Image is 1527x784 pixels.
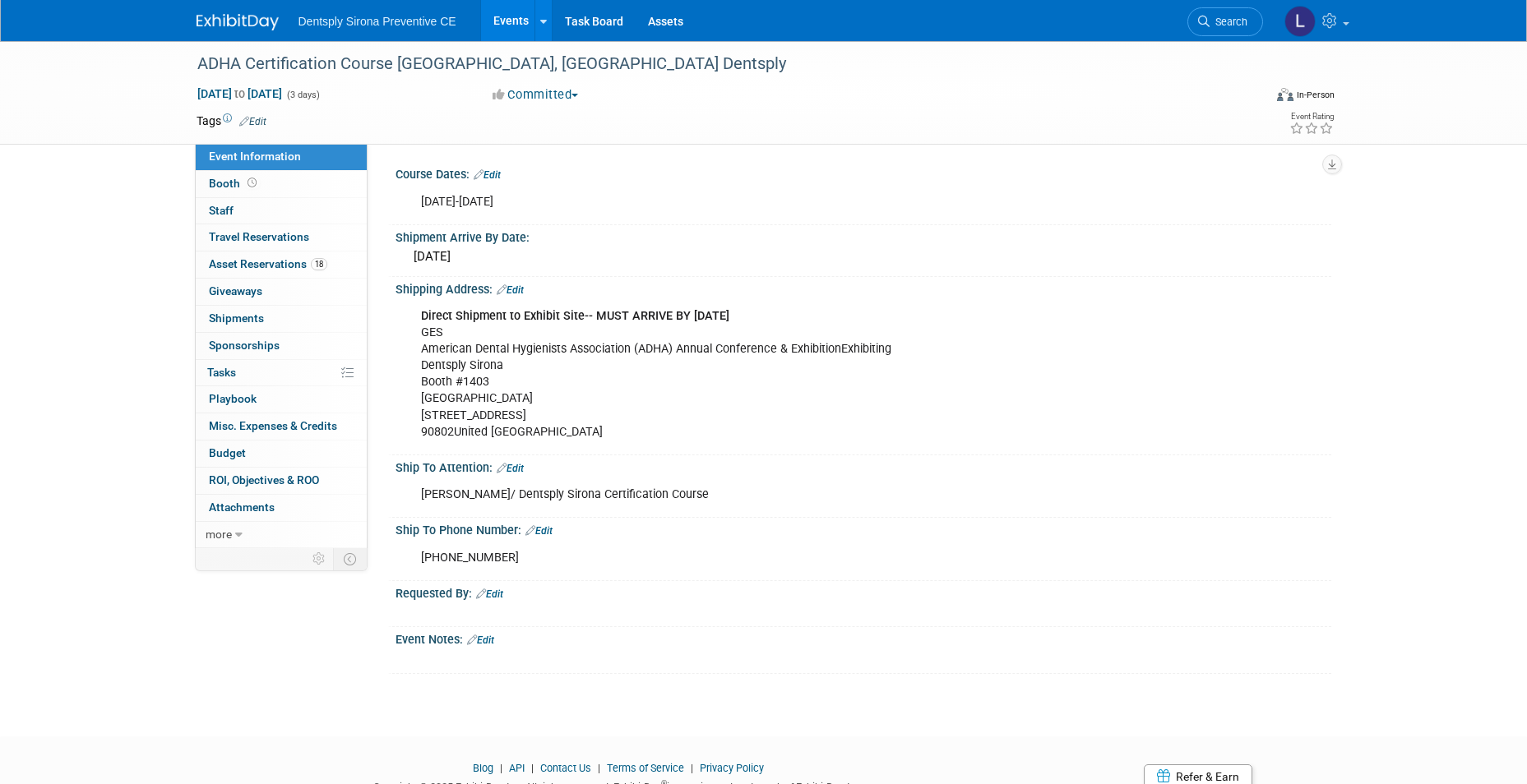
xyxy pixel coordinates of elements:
div: Ship To Attention: [396,455,1331,477]
span: [DATE] [DATE] [197,86,283,101]
span: Giveaways [209,284,262,297]
span: more [206,528,232,541]
span: Budget [209,446,246,459]
a: Edit [476,588,503,600]
a: Shipments [196,306,367,332]
button: Committed [487,86,585,104]
div: GES American Dental Hygienists Association (ADHA) Annual Conference & ExhibitionExhibiting Dentsp... [410,300,1150,449]
div: Requested By: [396,581,1331,602]
span: Attachments [209,500,275,514]
div: In-Person [1296,89,1335,101]
span: Misc. Expenses & Credits [209,419,337,432]
span: Tasks [207,366,236,379]
div: ADHA Certification Course [GEOGRAPHIC_DATA], [GEOGRAPHIC_DATA] Dentsply [192,49,1238,79]
span: Search [1210,16,1247,28]
span: Booth [209,177,260,190]
span: | [594,762,604,774]
a: ROI, Objectives & ROO [196,468,367,494]
img: Format-Inperson.png [1277,88,1293,101]
div: [DATE]-[DATE] [410,186,1150,219]
a: Sponsorships [196,333,367,359]
a: Edit [474,169,501,181]
span: Playbook [209,392,257,405]
img: ExhibitDay [197,14,279,30]
span: to [232,87,248,100]
span: Event Information [209,150,301,163]
a: Edit [525,525,553,537]
a: Budget [196,440,367,467]
span: Dentsply Sirona Preventive CE [298,15,456,28]
a: Travel Reservations [196,224,367,251]
div: Event Format [1166,85,1335,110]
a: Attachments [196,495,367,521]
td: Toggle Event Tabs [333,548,367,570]
a: Staff [196,198,367,224]
a: Edit [239,116,266,127]
a: Search [1187,7,1263,36]
td: Personalize Event Tab Strip [305,548,334,570]
span: Travel Reservations [209,230,309,243]
a: Contact Us [540,762,591,774]
span: Booth not reserved yet [244,177,260,189]
span: Sponsorships [209,339,280,352]
div: Shipping Address: [396,277,1331,298]
a: Edit [497,284,524,296]
a: Event Information [196,144,367,170]
div: Event Rating [1289,113,1334,121]
div: [DATE] [408,244,1319,270]
a: Playbook [196,386,367,413]
div: [PERSON_NAME]/ Dentsply Sirona Certification Course [410,478,1150,511]
td: Tags [197,113,266,129]
div: Ship To Phone Number: [396,518,1331,539]
span: ROI, Objectives & ROO [209,473,319,487]
a: more [196,522,367,548]
a: API [509,762,525,774]
a: Giveaways [196,279,367,305]
span: (3 days) [285,90,320,100]
span: | [496,762,507,774]
div: Event Notes: [396,627,1331,648]
div: [PHONE_NUMBER] [410,542,1150,574]
span: Shipments [209,311,264,325]
span: | [687,762,697,774]
a: Privacy Policy [700,762,764,774]
span: | [527,762,538,774]
span: Staff [209,204,234,217]
div: Course Dates: [396,162,1331,183]
a: Edit [497,463,524,474]
a: Edit [467,634,494,646]
div: Shipment Arrive By Date: [396,225,1331,246]
b: Direct Shipment to Exhibit Site-- MUST ARRIVE BY [DATE] [421,309,729,323]
img: Lindsey Stutz [1284,6,1316,37]
a: Blog [473,762,493,774]
a: Booth [196,171,367,197]
a: Misc. Expenses & Credits [196,413,367,440]
span: 18 [311,258,327,270]
a: Asset Reservations18 [196,251,367,278]
a: Terms of Service [607,762,684,774]
span: Asset Reservations [209,257,327,270]
a: Tasks [196,360,367,386]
